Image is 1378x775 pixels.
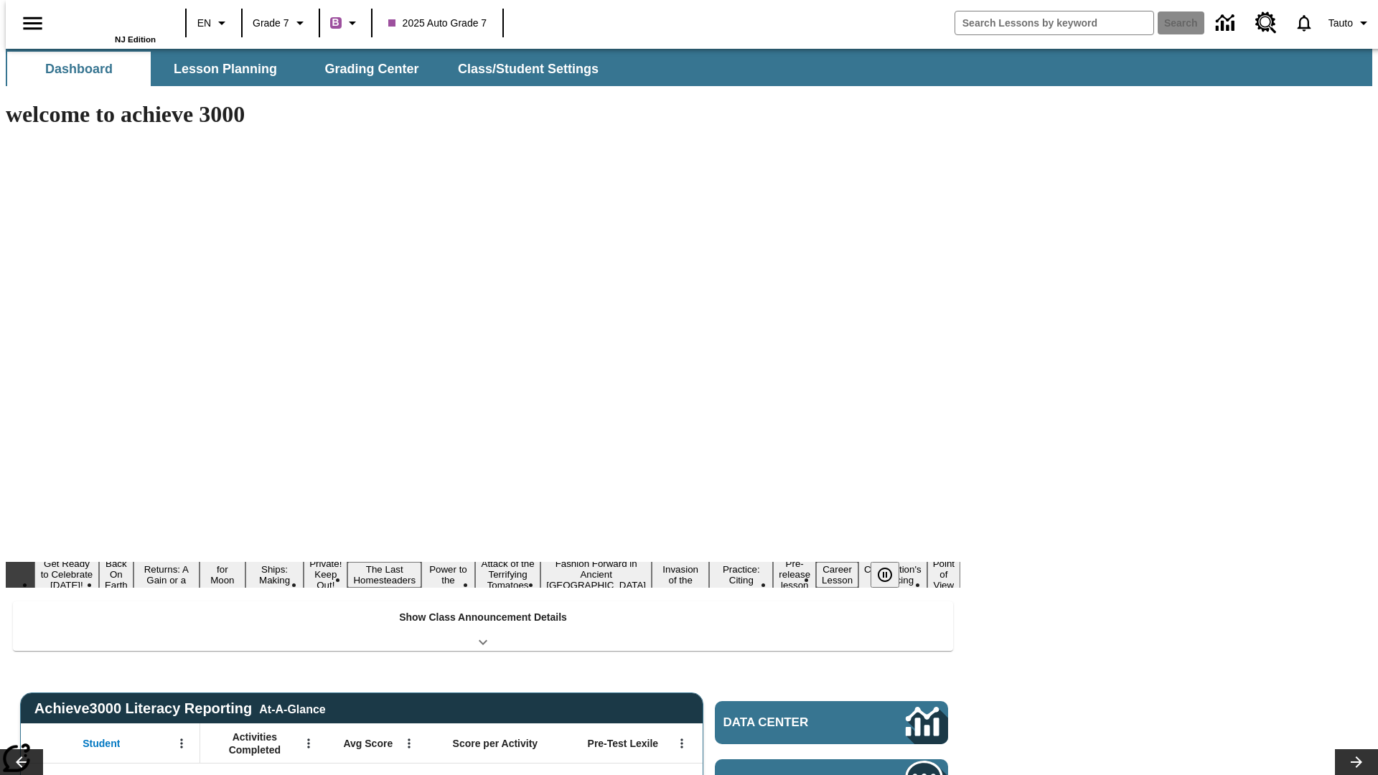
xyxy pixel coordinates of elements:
button: Slide 11 The Invasion of the Free CD [652,551,709,598]
button: Open Menu [671,733,693,754]
button: Grade: Grade 7, Select a grade [247,10,314,36]
span: B [332,14,339,32]
button: Lesson Planning [154,52,297,86]
button: Slide 5 Cruise Ships: Making Waves [245,551,304,598]
div: Home [62,5,156,44]
span: Activities Completed [207,731,302,756]
span: Grade 7 [253,16,289,31]
span: Data Center [723,715,858,730]
h1: welcome to achieve 3000 [6,101,960,128]
button: Slide 14 Career Lesson [816,562,858,588]
button: Open Menu [298,733,319,754]
button: Slide 9 Attack of the Terrifying Tomatoes [475,556,540,593]
button: Slide 4 Time for Moon Rules? [200,551,245,598]
p: Show Class Announcement Details [399,610,567,625]
div: SubNavbar [6,52,611,86]
span: Pre-Test Lexile [588,737,659,750]
button: Lesson carousel, Next [1335,749,1378,775]
span: Student [83,737,120,750]
button: Language: EN, Select a language [191,10,237,36]
span: Achieve3000 Literacy Reporting [34,700,326,717]
button: Dashboard [7,52,151,86]
button: Slide 8 Solar Power to the People [421,551,475,598]
button: Slide 2 Back On Earth [99,556,133,593]
span: 2025 Auto Grade 7 [388,16,487,31]
a: Notifications [1285,4,1323,42]
button: Slide 12 Mixed Practice: Citing Evidence [709,551,773,598]
button: Slide 6 Private! Keep Out! [304,556,347,593]
div: Pause [871,562,914,588]
button: Pause [871,562,899,588]
button: Slide 15 The Constitution's Balancing Act [858,551,927,598]
span: EN [197,16,211,31]
a: Home [62,6,156,35]
button: Open Menu [171,733,192,754]
div: SubNavbar [6,49,1372,86]
button: Grading Center [300,52,444,86]
button: Open Menu [398,733,420,754]
button: Class/Student Settings [446,52,610,86]
span: Score per Activity [453,737,538,750]
a: Resource Center, Will open in new tab [1247,4,1285,42]
button: Open side menu [11,2,54,44]
button: Boost Class color is purple. Change class color [324,10,367,36]
button: Slide 3 Free Returns: A Gain or a Drain? [133,551,200,598]
button: Profile/Settings [1323,10,1378,36]
input: search field [955,11,1153,34]
div: At-A-Glance [259,700,325,716]
button: Slide 1 Get Ready to Celebrate Juneteenth! [34,556,99,593]
button: Slide 10 Fashion Forward in Ancient Rome [540,556,652,593]
div: Show Class Announcement Details [13,601,953,651]
span: NJ Edition [115,35,156,44]
span: Avg Score [343,737,393,750]
span: Tauto [1328,16,1353,31]
a: Data Center [715,701,948,744]
a: Data Center [1207,4,1247,43]
button: Slide 7 The Last Homesteaders [347,562,421,588]
button: Slide 13 Pre-release lesson [773,556,816,593]
button: Slide 16 Point of View [927,556,960,593]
